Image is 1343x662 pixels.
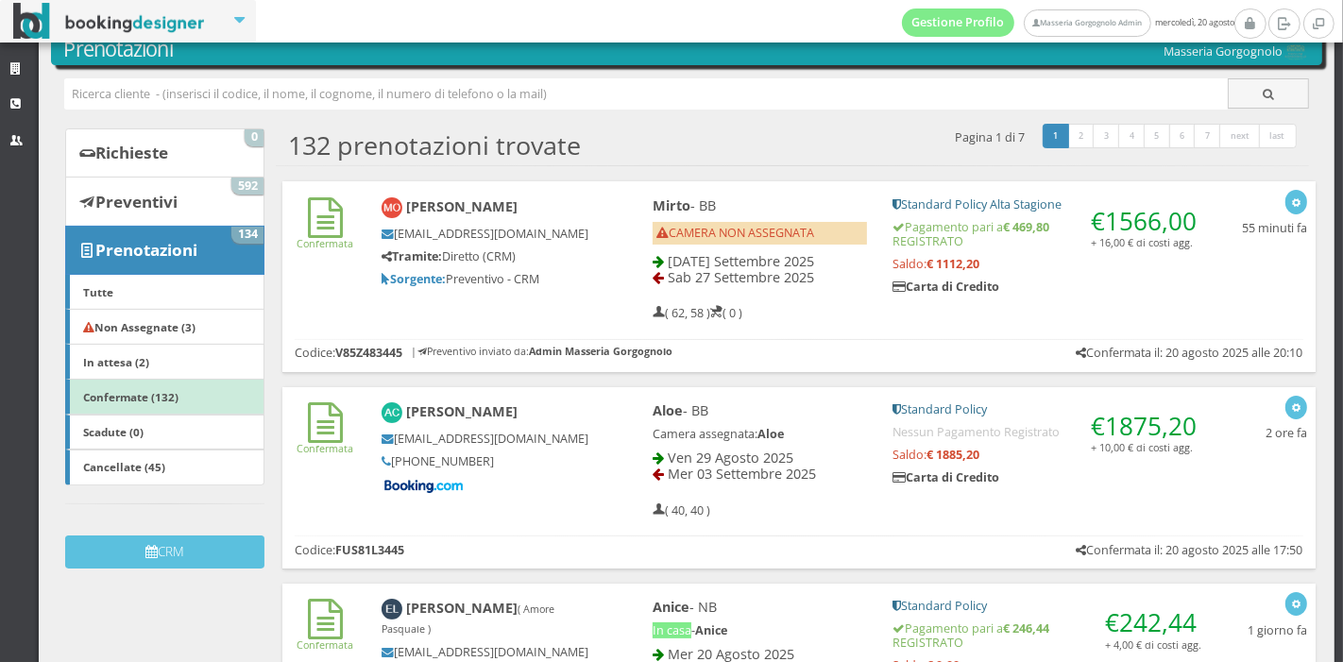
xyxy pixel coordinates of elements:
[297,426,354,455] a: Confermata
[1076,346,1303,360] h5: Confermata il: 20 agosto 2025 alle 20:10
[1259,124,1297,148] a: last
[892,257,1204,271] h5: Saldo:
[382,432,589,446] h5: [EMAIL_ADDRESS][DOMAIN_NAME]
[892,402,1204,416] h5: Standard Policy
[1091,235,1193,249] small: + 16,00 € di costi agg.
[653,599,868,615] h4: - NB
[926,256,979,272] strong: € 1112,20
[653,401,683,419] b: Aloe
[1003,620,1049,637] strong: € 246,44
[382,599,403,620] img: Elisa Laterza
[406,197,518,215] b: [PERSON_NAME]
[892,425,1204,439] h5: Nessun Pagamento Registrato
[83,354,149,369] b: In attesa (2)
[382,478,467,495] img: Booking-com-logo.png
[892,469,999,485] b: Carta di Credito
[297,221,354,250] a: Confermata
[695,622,727,638] b: Anice
[892,448,1204,462] h5: Saldo:
[892,279,999,295] b: Carta di Credito
[297,622,354,652] a: Confermata
[382,197,403,219] img: Maeve O’Sullivan
[653,197,868,213] h4: - BB
[668,268,814,286] span: Sab 27 Settembre 2025
[245,129,263,146] span: 0
[382,271,446,287] b: Sorgente:
[529,344,672,358] b: Admin Masseria Gorgognolo
[1093,124,1120,148] a: 3
[653,402,868,418] h4: - BB
[1194,124,1221,148] a: 7
[382,402,403,424] img: Amber Cowan
[1105,409,1197,443] span: 1875,20
[757,426,784,442] b: Aloe
[65,274,264,310] a: Tutte
[1144,124,1171,148] a: 5
[65,535,264,569] button: CRM
[65,344,264,380] a: In attesa (2)
[335,542,404,558] b: FUS81L3445
[1105,204,1197,238] span: 1566,00
[1283,44,1309,60] img: 0603869b585f11eeb13b0a069e529790.png
[1105,637,1201,652] small: + 4,00 € di costi agg.
[1266,426,1307,440] h5: 2 ore fa
[1003,219,1049,235] strong: € 469,80
[668,465,816,483] span: Mer 03 Settembre 2025
[1242,221,1307,235] h5: 55 minuti fa
[95,191,178,212] b: Preventivi
[892,220,1204,248] h5: Pagamento pari a REGISTRATO
[892,197,1204,212] h5: Standard Policy Alta Stagione
[382,454,589,468] h5: [PHONE_NUMBER]
[892,621,1204,650] h5: Pagamento pari a REGISTRATO
[382,645,589,659] h5: [EMAIL_ADDRESS][DOMAIN_NAME]
[295,543,404,557] h5: Codice:
[83,284,113,299] b: Tutte
[926,447,979,463] strong: € 1885,20
[653,306,742,320] h5: ( 62, 58 ) ( 0 )
[335,345,402,361] b: V85Z483445
[288,130,581,161] h2: 132 prenotazioni trovate
[653,622,691,638] span: In casa
[1164,44,1309,60] h5: Masseria Gorgognolo
[1024,9,1150,37] a: Masseria Gorgognolo Admin
[902,8,1234,37] span: mercoledì, 20 agosto
[1119,605,1197,639] span: 242,44
[406,402,518,420] b: [PERSON_NAME]
[1169,124,1197,148] a: 6
[95,142,168,163] b: Richieste
[13,3,205,40] img: BookingDesigner.com
[231,227,263,244] span: 134
[83,389,178,404] b: Confermate (132)
[65,415,264,450] a: Scadute (0)
[956,130,1026,144] h5: Pagina 1 di 7
[64,78,1229,110] input: Ricerca cliente - (inserisci il codice, il nome, il cognome, il numero di telefono o la mail)
[668,252,814,270] span: [DATE] Settembre 2025
[653,427,868,441] h5: Camera assegnata:
[892,599,1204,613] h5: Standard Policy
[1067,124,1095,148] a: 2
[65,450,264,485] a: Cancellate (45)
[95,239,197,261] b: Prenotazioni
[83,459,165,474] b: Cancellate (45)
[65,309,264,345] a: Non Assegnate (3)
[1091,440,1193,454] small: + 10,00 € di costi agg.
[382,599,555,637] b: [PERSON_NAME]
[1076,543,1303,557] h5: Confermata il: 20 agosto 2025 alle 17:50
[1043,124,1070,148] a: 1
[65,128,264,178] a: Richieste 0
[653,503,710,518] h5: ( 40, 40 )
[1091,409,1197,443] span: €
[656,225,814,241] span: CAMERA NON ASSEGNATA
[83,319,195,334] b: Non Assegnate (3)
[653,598,689,616] b: Anice
[1118,124,1146,148] a: 4
[668,449,793,467] span: Ven 29 Agosto 2025
[295,346,402,360] h5: Codice:
[1105,605,1197,639] span: €
[1091,204,1197,238] span: €
[83,424,144,439] b: Scadute (0)
[64,37,1310,61] h3: Prenotazioni
[902,8,1015,37] a: Gestione Profilo
[382,272,589,286] h5: Preventivo - CRM
[382,248,442,264] b: Tramite:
